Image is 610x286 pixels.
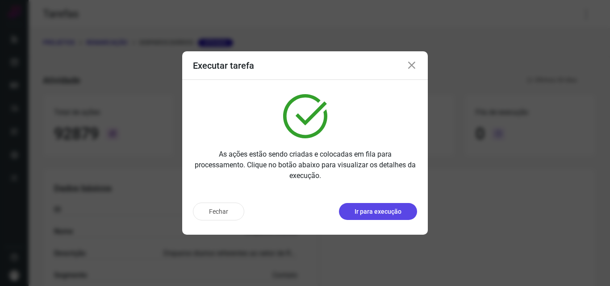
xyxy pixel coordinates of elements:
img: verified.svg [283,94,327,138]
h3: Executar tarefa [193,60,254,71]
button: Fechar [193,203,244,220]
p: As ações estão sendo criadas e colocadas em fila para processamento. Clique no botão abaixo para ... [193,149,417,181]
button: Ir para execução [339,203,417,220]
p: Ir para execução [355,207,401,216]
